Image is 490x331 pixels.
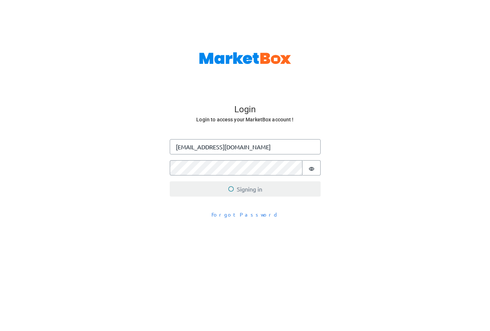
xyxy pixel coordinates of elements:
[199,52,291,64] img: MarketBox logo
[302,160,321,175] button: Show password
[228,185,262,193] span: Signing in
[170,115,320,124] h6: Login to access your MarketBox account !
[170,181,321,197] button: Signing in
[170,104,320,115] h4: Login
[170,139,321,154] input: Enter your email
[207,208,284,221] button: Forgot Password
